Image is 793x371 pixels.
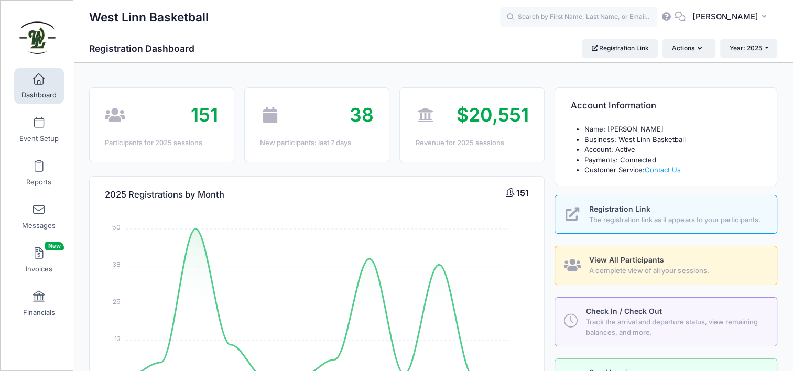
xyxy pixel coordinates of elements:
[586,307,662,315] span: Check In / Check Out
[555,195,777,234] a: Registration Link The registration link as it appears to your participants.
[720,39,777,57] button: Year: 2025
[589,204,650,213] span: Registration Link
[586,317,765,337] span: Track the arrival and departure status, view remaining balances, and more.
[14,155,64,191] a: Reports
[571,91,656,121] h4: Account Information
[14,198,64,235] a: Messages
[89,5,209,29] h1: West Linn Basketball
[500,7,657,28] input: Search by First Name, Last Name, or Email...
[14,111,64,148] a: Event Setup
[113,223,121,232] tspan: 50
[584,165,762,176] li: Customer Service:
[584,145,762,155] li: Account: Active
[14,242,64,278] a: InvoicesNew
[686,5,777,29] button: [PERSON_NAME]
[23,308,55,317] span: Financials
[584,124,762,135] li: Name: [PERSON_NAME]
[18,16,57,56] img: West Linn Basketball
[113,297,121,306] tspan: 25
[1,11,74,61] a: West Linn Basketball
[105,138,218,148] div: Participants for 2025 sessions
[89,43,203,54] h1: Registration Dashboard
[26,265,52,274] span: Invoices
[582,39,658,57] a: Registration Link
[260,138,373,148] div: New participants: last 7 days
[14,285,64,322] a: Financials
[584,155,762,166] li: Payments: Connected
[105,180,224,210] h4: 2025 Registrations by Month
[349,103,373,126] span: 38
[662,39,715,57] button: Actions
[19,134,59,143] span: Event Setup
[589,215,765,225] span: The registration link as it appears to your participants.
[22,221,56,230] span: Messages
[584,135,762,145] li: Business: West Linn Basketball
[26,178,51,187] span: Reports
[516,188,529,198] span: 151
[191,103,218,126] span: 151
[645,166,681,174] a: Contact Us
[589,266,765,276] span: A complete view of all your sessions.
[115,334,121,343] tspan: 13
[457,103,529,126] span: $20,551
[589,255,664,264] span: View All Participants
[113,260,121,269] tspan: 38
[730,44,762,52] span: Year: 2025
[45,242,64,250] span: New
[415,138,528,148] div: Revenue for 2025 sessions
[21,91,57,100] span: Dashboard
[555,297,777,346] a: Check In / Check Out Track the arrival and departure status, view remaining balances, and more.
[692,11,758,23] span: [PERSON_NAME]
[555,246,777,285] a: View All Participants A complete view of all your sessions.
[14,68,64,104] a: Dashboard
